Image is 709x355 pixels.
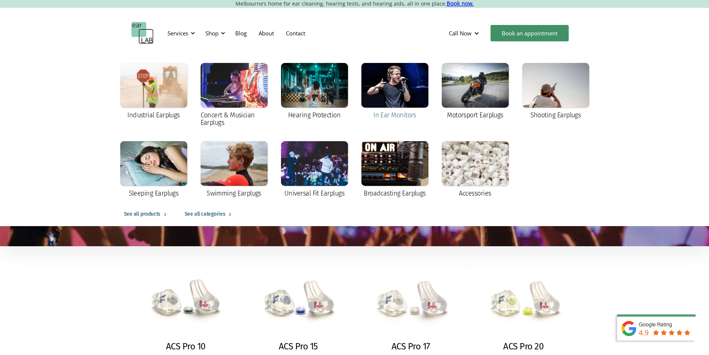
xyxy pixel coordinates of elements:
img: ACS Pro 15 [244,264,353,339]
a: Hearing Protection [277,59,352,124]
a: home [131,22,154,44]
div: Services [167,29,188,37]
div: See all categories [185,210,225,219]
div: Broadcasting Earplugs [364,190,426,197]
div: Hearing Protection [288,111,341,119]
h2: ACS Pro 15 [279,341,318,352]
h2: ACS Pro 10 [166,341,205,352]
img: ACS Pro 17 [357,264,466,339]
a: Accessories [438,137,512,202]
a: Contact [280,22,311,44]
div: Shop [201,22,227,44]
a: Book an appointment [491,25,569,41]
div: Shop [205,29,218,37]
a: See all categories [177,202,242,226]
a: Universal Fit Earplugs [277,137,352,202]
div: Swimming Earplugs [207,190,261,197]
a: In Ear Monitors [358,59,432,124]
img: ACS Pro 10 [131,264,240,339]
div: Shooting Earplugs [530,111,581,119]
div: Motorsport Earplugs [447,111,503,119]
a: Blog [229,22,253,44]
div: Industrial Earplugs [127,111,180,119]
a: Industrial Earplugs [116,59,191,124]
div: In Ear Monitors [373,111,416,119]
a: Motorsport Earplugs [438,59,512,124]
div: Universal Fit Earplugs [284,190,344,197]
h2: ACS Pro 20 [503,341,543,352]
a: Broadcasting Earplugs [358,137,432,202]
a: Swimming Earplugs [197,137,271,202]
div: Call Now [449,29,472,37]
img: ACS Pro 20 [469,264,578,339]
a: Concert & Musician Earplugs [197,59,271,131]
a: About [253,22,280,44]
a: See all products [116,202,177,226]
a: Sleeping Earplugs [116,137,191,202]
div: See all products [124,210,160,219]
div: Accessories [459,190,491,197]
a: Shooting Earplugs [518,59,593,124]
div: Concert & Musician Earplugs [201,111,268,126]
div: Services [163,22,197,44]
div: Sleeping Earplugs [129,190,179,197]
div: Call Now [443,22,487,44]
h2: ACS Pro 17 [392,341,430,352]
